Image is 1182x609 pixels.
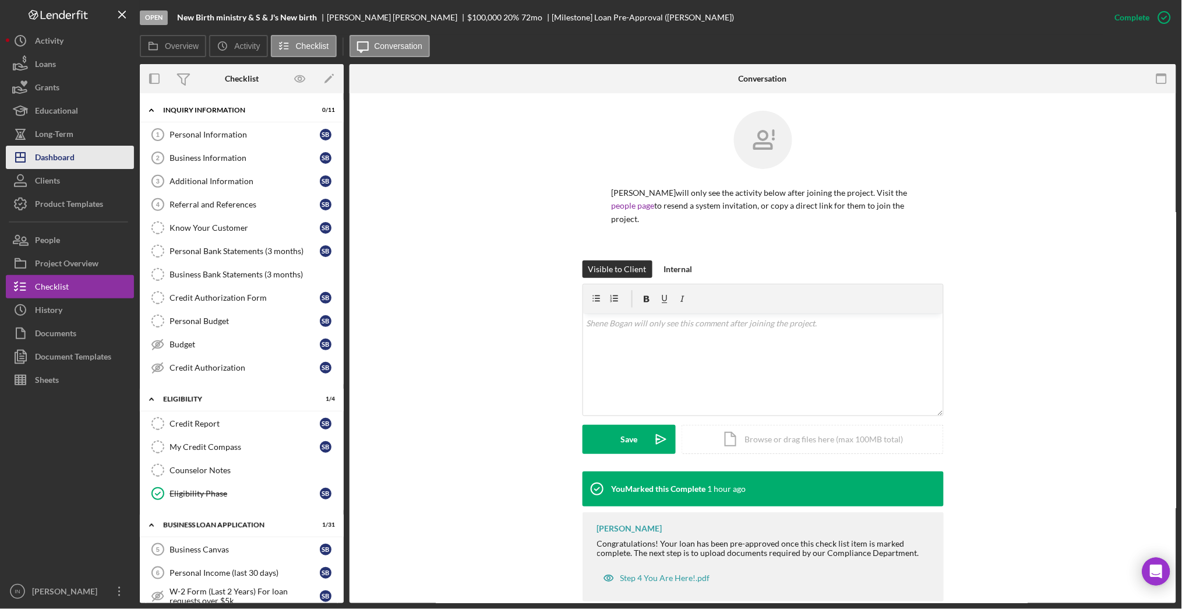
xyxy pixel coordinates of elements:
[6,99,134,122] button: Educational
[35,52,56,79] div: Loans
[146,412,338,435] a: Credit ReportSB
[521,13,542,22] div: 72 mo
[271,35,337,57] button: Checklist
[320,129,331,140] div: S B
[156,154,160,161] tspan: 2
[320,199,331,210] div: S B
[320,339,331,350] div: S B
[320,441,331,453] div: S B
[612,200,655,210] a: people page
[146,216,338,240] a: Know Your CustomerSB
[6,52,134,76] button: Loans
[156,131,160,138] tspan: 1
[1115,6,1150,29] div: Complete
[6,76,134,99] a: Grants
[170,419,320,428] div: Credit Report
[170,316,320,326] div: Personal Budget
[314,522,335,529] div: 1 / 31
[209,35,267,57] button: Activity
[658,261,698,278] button: Internal
[35,29,63,55] div: Activity
[6,252,134,275] a: Project Overview
[320,418,331,430] div: S B
[583,425,676,454] button: Save
[170,270,337,279] div: Business Bank Statements (3 months)
[146,123,338,146] a: 1Personal InformationSB
[612,484,706,494] div: You Marked this Complete
[156,201,160,208] tspan: 4
[146,459,338,482] a: Counselor Notes
[170,489,320,498] div: Eligibility Phase
[15,589,20,595] text: IN
[170,130,320,139] div: Personal Information
[170,153,320,163] div: Business Information
[6,29,134,52] a: Activity
[163,107,306,114] div: INQUIRY INFORMATION
[146,263,338,286] a: Business Bank Statements (3 months)
[146,585,338,608] a: W-2 Form (Last 2 Years) For loan requests over $5kSB
[6,580,134,603] button: IN[PERSON_NAME]
[170,568,320,578] div: Personal Income (last 30 days)
[597,524,662,533] div: [PERSON_NAME]
[620,425,637,454] div: Save
[146,286,338,309] a: Credit Authorization FormSB
[6,322,134,345] button: Documents
[6,192,134,216] button: Product Templates
[468,12,502,22] span: $100,000
[156,178,160,185] tspan: 3
[170,442,320,452] div: My Credit Compass
[170,177,320,186] div: Additional Information
[146,435,338,459] a: My Credit CompassSB
[6,298,134,322] a: History
[6,368,134,392] button: Sheets
[35,322,76,348] div: Documents
[620,573,710,583] div: Step 4 You Are Here!.pdf
[35,99,78,125] div: Educational
[6,275,134,298] button: Checklist
[170,223,320,233] div: Know Your Customer
[146,193,338,216] a: 4Referral and ReferencesSB
[597,539,932,558] div: Congratulations! Your loan has been pre-approved once this check list item is marked complete. Th...
[6,228,134,252] button: People
[375,41,423,51] label: Conversation
[35,169,60,195] div: Clients
[146,240,338,263] a: Personal Bank Statements (3 months)SB
[35,228,60,255] div: People
[35,122,73,149] div: Long-Term
[35,368,59,395] div: Sheets
[170,247,320,256] div: Personal Bank Statements (3 months)
[320,488,331,499] div: S B
[35,192,103,219] div: Product Templates
[6,345,134,368] button: Document Templates
[6,146,134,169] button: Dashboard
[146,482,338,505] a: Eligibility PhaseSB
[320,590,331,602] div: S B
[320,245,331,257] div: S B
[35,298,62,325] div: History
[6,169,134,192] button: Clients
[170,293,320,302] div: Credit Authorization Form
[165,41,199,51] label: Overview
[320,544,331,555] div: S B
[35,275,69,301] div: Checklist
[583,261,652,278] button: Visible to Client
[597,566,716,590] button: Step 4 You Are Here!.pdf
[156,546,160,553] tspan: 5
[320,567,331,579] div: S B
[320,175,331,187] div: S B
[177,13,317,22] b: New Birth ministry & S & J's New birth
[146,333,338,356] a: BudgetSB
[170,363,320,372] div: Credit Authorization
[170,340,320,349] div: Budget
[320,362,331,374] div: S B
[170,545,320,554] div: Business Canvas
[170,200,320,209] div: Referral and References
[504,13,520,22] div: 20 %
[163,396,306,403] div: ELIGIBILITY
[739,74,787,83] div: Conversation
[234,41,260,51] label: Activity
